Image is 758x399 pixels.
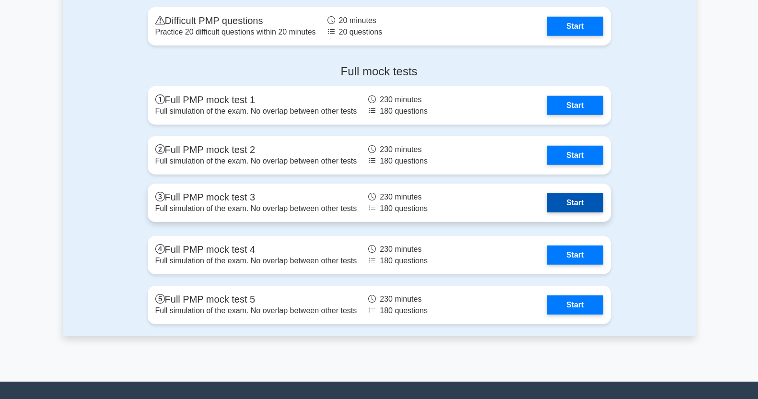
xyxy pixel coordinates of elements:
[547,96,603,115] a: Start
[547,246,603,265] a: Start
[547,146,603,165] a: Start
[547,193,603,212] a: Start
[547,17,603,36] a: Start
[148,65,611,79] h4: Full mock tests
[547,295,603,315] a: Start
